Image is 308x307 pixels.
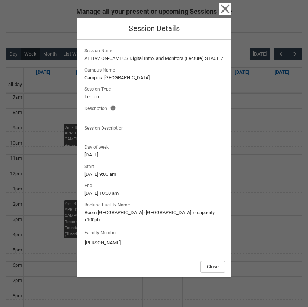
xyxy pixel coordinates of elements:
span: Day of week [84,142,112,151]
span: Start [84,162,97,170]
span: Booking Facility Name [84,200,133,208]
button: Close [219,3,231,15]
span: Session Description [84,123,127,132]
lightning-formatted-text: Room [GEOGRAPHIC_DATA] ([GEOGRAPHIC_DATA].) (capacity x100pl) [84,209,224,224]
span: Campus Name [84,65,118,73]
lightning-formatted-text: Lecture [84,93,224,101]
lightning-formatted-text: [DATE] [84,151,224,159]
button: Close [200,261,225,273]
label: Faculty Member [84,228,120,236]
span: Description [84,104,110,112]
lightning-formatted-text: [DATE] 9:00 am [84,171,224,178]
span: Session Name [84,46,116,54]
span: Session Details [129,24,180,33]
lightning-formatted-text: APLIV2 ON-CAMPUS Digital Intro. and Monitors (Lecture) STAGE 2 [84,55,224,62]
span: Session Type [84,84,114,92]
lightning-formatted-text: Campus: [GEOGRAPHIC_DATA] [84,74,224,82]
lightning-formatted-text: [DATE] 10:00 am [84,190,224,197]
span: End [84,181,95,189]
